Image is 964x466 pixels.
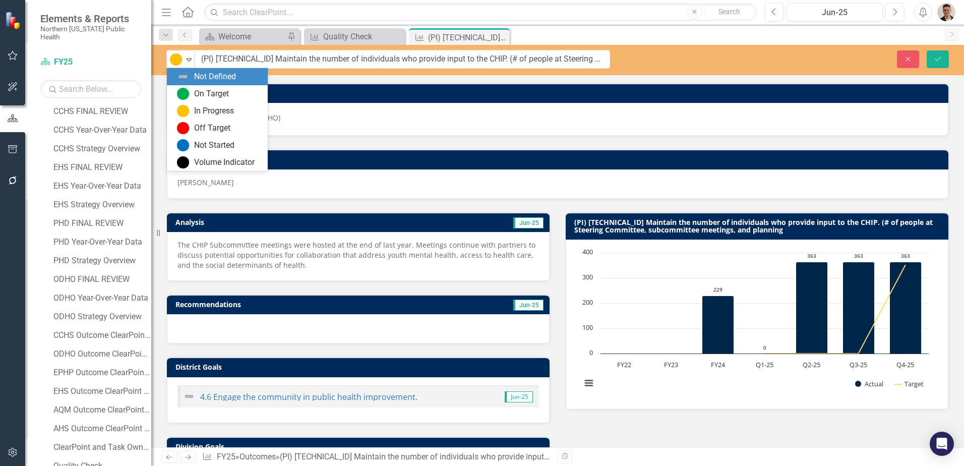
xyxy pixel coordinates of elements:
[195,50,610,69] input: This field is required
[175,218,352,226] h3: Analysis
[194,157,255,168] div: Volume Indicator
[937,3,955,21] button: Mike Escobar
[175,155,943,163] h3: Task Owner
[51,234,151,250] a: PHD Year-Over-Year Data
[204,4,757,21] input: Search ClearPoint...
[850,360,867,369] text: Q3-25
[175,89,943,97] h3: ClearPoint Owner
[53,107,151,116] div: CCHS FINAL REVIEW
[582,247,593,256] text: 400
[51,421,151,437] a: AHS Outcome ClearPoint and Task Owners
[307,30,402,43] a: Quality Check
[790,7,879,19] div: Jun-25
[718,8,740,16] span: Search
[51,365,151,381] a: EPHP Outcome ClearPoint and Task Owners
[323,30,402,43] div: Quality Check
[177,156,189,168] img: Volume Indicator
[177,240,539,270] p: The CHIP Subcommittee meetings were hosted at the end of last year. Meetings continue with partne...
[51,439,151,455] a: ClearPoint and Task Owners
[576,248,938,399] div: Chart. Highcharts interactive chart.
[177,122,189,134] img: Off Target
[53,405,151,415] div: AQM Outcome ClearPoint and Task Owners
[624,262,922,354] g: Actual, series 1 of 2. Bar series with 7 bars.
[896,360,914,369] text: Q4-25
[40,13,141,25] span: Elements & Reports
[428,31,507,44] div: (PI) [TECHNICAL_ID] Maintain the number of individuals who provide input to the CHIP. (# of peopl...
[582,376,596,390] button: View chart menu, Chart
[51,197,151,213] a: EHS Strategy Overview
[175,301,426,308] h3: Recommendations
[51,309,151,325] a: ODHO Strategy Overview
[217,452,235,461] a: FY25
[53,126,151,135] div: CCHS Year-Over-Year Data
[901,252,910,259] text: 363
[843,262,875,354] path: Q3-25, 363. Actual.
[51,327,151,343] a: CCHS Outcome ClearPoint and Task Owners
[51,290,151,306] a: ODHO Year-Over-Year Data
[53,238,151,247] div: PHD Year-Over-Year Data
[51,215,151,231] a: PHD FINAL REVIEW
[930,432,954,456] div: Open Intercom Messenger
[53,424,151,433] div: AHS Outcome ClearPoint and Task Owners
[51,271,151,287] a: ODHO FINAL REVIEW
[787,3,883,21] button: Jun-25
[200,391,417,402] a: 4.6 Engage the community in public health improvement.
[183,390,195,402] img: Not Defined
[890,262,922,354] path: Q4-25, 363. Actual.
[218,30,285,43] div: Welcome
[194,140,234,151] div: Not Started
[5,11,23,29] img: ClearPoint Strategy
[53,163,151,172] div: EHS FINAL REVIEW
[513,300,544,311] span: Jun-25
[40,80,141,98] input: Search Below...
[589,348,593,357] text: 0
[202,451,550,463] div: » »
[51,159,151,176] a: EHS FINAL REVIEW
[53,349,151,359] div: ODHO Outcome ClearPoint and Task Owners
[505,391,533,402] span: Jun-25
[53,294,151,303] div: ODHO Year-Over-Year Data
[51,141,151,157] a: CCHS Strategy Overview
[702,296,734,354] path: FY24, 229. Actual.
[53,144,151,153] div: CCHS Strategy Overview
[711,360,726,369] text: FY24
[53,182,151,191] div: EHS Year-Over-Year Data
[704,5,755,19] button: Search
[53,200,151,209] div: EHS Strategy Overview
[763,344,766,351] text: 0
[894,379,924,388] button: Show Target
[177,71,189,83] img: Not Defined
[796,262,828,354] path: Q2-25, 363. Actual.
[51,103,151,120] a: CCHS FINAL REVIEW
[51,178,151,194] a: EHS Year-Over-Year Data
[202,30,285,43] a: Welcome
[40,25,141,41] small: Northern [US_STATE] Public Health
[582,323,593,332] text: 100
[53,387,151,396] div: EHS Outcome ClearPoint and Task Owners
[51,346,151,362] a: ODHO Outcome ClearPoint and Task Owners
[280,452,894,461] div: (PI) [TECHNICAL_ID] Maintain the number of individuals who provide input to the CHIP. (# of peopl...
[51,122,151,138] a: CCHS Year-Over-Year Data
[664,360,678,369] text: FY23
[175,363,545,371] h3: District Goals
[194,105,234,117] div: In Progress
[807,252,816,259] text: 363
[51,383,151,399] a: EHS Outcome ClearPoint and Task Owners
[194,123,230,134] div: Off Target
[53,312,151,321] div: ODHO Strategy Overview
[194,88,229,100] div: On Target
[574,218,943,234] h3: (PI) [TECHNICAL_ID] Maintain the number of individuals who provide input to the CHIP. (# of peopl...
[582,298,593,307] text: 200
[177,88,189,100] img: On Target
[803,360,820,369] text: Q2-25
[582,272,593,281] text: 300
[177,105,189,117] img: In Progress
[51,402,151,418] a: AQM Outcome ClearPoint and Task Owners
[53,331,151,340] div: CCHS Outcome ClearPoint and Task Owners
[170,53,182,66] img: In Progress
[177,178,938,188] div: [PERSON_NAME]
[51,253,151,269] a: PHD Strategy Overview
[53,368,151,377] div: EPHP Outcome ClearPoint and Task Owners
[40,56,141,68] a: FY25
[175,443,545,450] h3: Division Goals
